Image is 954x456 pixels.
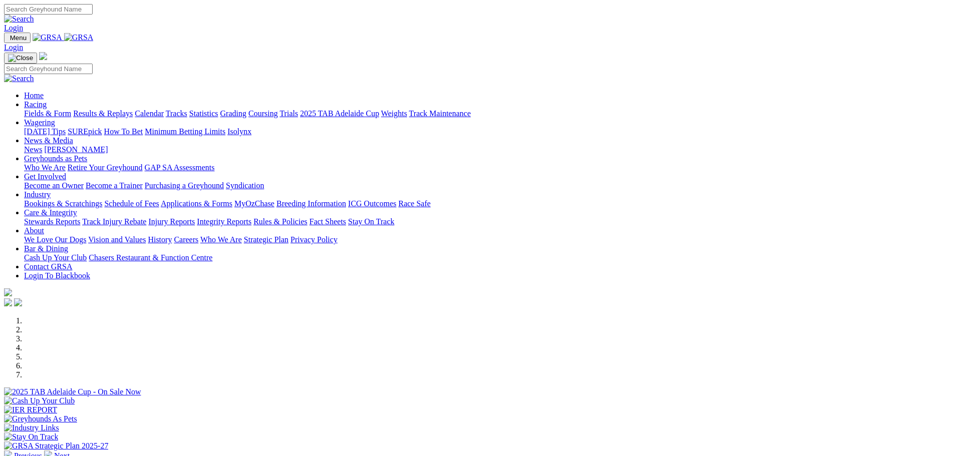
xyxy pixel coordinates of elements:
a: About [24,226,44,235]
a: Isolynx [227,127,251,136]
a: [PERSON_NAME] [44,145,108,154]
div: Bar & Dining [24,253,950,262]
a: Weights [381,109,407,118]
img: GRSA [64,33,94,42]
a: Wagering [24,118,55,127]
div: Industry [24,199,950,208]
a: Injury Reports [148,217,195,226]
a: Login [4,43,23,52]
a: Applications & Forms [161,199,232,208]
input: Search [4,4,93,15]
a: Careers [174,235,198,244]
img: logo-grsa-white.png [39,52,47,60]
img: GRSA [33,33,62,42]
a: MyOzChase [234,199,274,208]
div: Wagering [24,127,950,136]
div: News & Media [24,145,950,154]
img: Cash Up Your Club [4,396,75,405]
img: Stay On Track [4,432,58,441]
a: Contact GRSA [24,262,72,271]
a: Who We Are [24,163,66,172]
div: Care & Integrity [24,217,950,226]
a: Bar & Dining [24,244,68,253]
a: Industry [24,190,51,199]
img: IER REPORT [4,405,57,414]
button: Toggle navigation [4,33,31,43]
a: Fact Sheets [309,217,346,226]
a: Become a Trainer [86,181,143,190]
a: Integrity Reports [197,217,251,226]
a: Retire Your Greyhound [68,163,143,172]
span: Menu [10,34,27,42]
a: News & Media [24,136,73,145]
a: Purchasing a Greyhound [145,181,224,190]
button: Toggle navigation [4,53,37,64]
a: How To Bet [104,127,143,136]
a: Greyhounds as Pets [24,154,87,163]
a: Syndication [226,181,264,190]
a: 2025 TAB Adelaide Cup [300,109,379,118]
div: Greyhounds as Pets [24,163,950,172]
img: facebook.svg [4,298,12,306]
a: Get Involved [24,172,66,181]
a: Strategic Plan [244,235,288,244]
a: Become an Owner [24,181,84,190]
a: Breeding Information [276,199,346,208]
a: Fields & Form [24,109,71,118]
img: twitter.svg [14,298,22,306]
a: Race Safe [398,199,430,208]
a: [DATE] Tips [24,127,66,136]
a: Home [24,91,44,100]
img: Industry Links [4,423,59,432]
img: Close [8,54,33,62]
a: Cash Up Your Club [24,253,87,262]
a: Trials [279,109,298,118]
a: Care & Integrity [24,208,77,217]
a: Minimum Betting Limits [145,127,225,136]
a: Chasers Restaurant & Function Centre [89,253,212,262]
div: Get Involved [24,181,950,190]
a: History [148,235,172,244]
a: Who We Are [200,235,242,244]
a: Login To Blackbook [24,271,90,280]
a: Bookings & Scratchings [24,199,102,208]
a: Track Injury Rebate [82,217,146,226]
a: Results & Replays [73,109,133,118]
a: Track Maintenance [409,109,471,118]
a: SUREpick [68,127,102,136]
img: Greyhounds As Pets [4,414,77,423]
a: ICG Outcomes [348,199,396,208]
a: News [24,145,42,154]
a: Grading [220,109,246,118]
img: Search [4,15,34,24]
a: Calendar [135,109,164,118]
img: Search [4,74,34,83]
a: Racing [24,100,47,109]
a: Rules & Policies [253,217,307,226]
img: 2025 TAB Adelaide Cup - On Sale Now [4,387,141,396]
img: GRSA Strategic Plan 2025-27 [4,441,108,450]
a: Coursing [248,109,278,118]
a: We Love Our Dogs [24,235,86,244]
a: Login [4,24,23,32]
input: Search [4,64,93,74]
a: Stewards Reports [24,217,80,226]
a: Stay On Track [348,217,394,226]
a: Vision and Values [88,235,146,244]
a: Schedule of Fees [104,199,159,208]
a: Statistics [189,109,218,118]
img: logo-grsa-white.png [4,288,12,296]
div: About [24,235,950,244]
a: Privacy Policy [290,235,338,244]
a: Tracks [166,109,187,118]
a: GAP SA Assessments [145,163,215,172]
div: Racing [24,109,950,118]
